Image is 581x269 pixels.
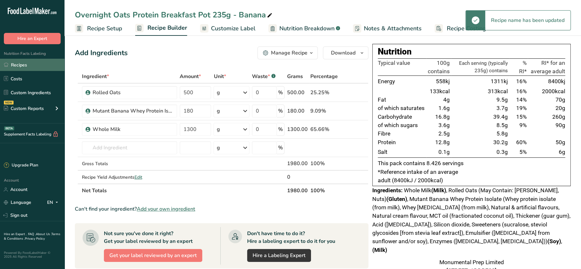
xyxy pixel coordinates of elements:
[435,21,486,36] a: Recipe Costing
[310,125,338,133] div: 65.66%
[519,60,526,75] span: % RI*
[528,104,565,112] td: 20g
[287,125,308,133] div: 1300.00
[25,236,45,241] a: Privacy Policy
[435,114,450,120] span: 16.8g
[496,96,508,103] span: 9.5g
[287,89,308,96] div: 500.00
[378,138,426,146] td: Protein
[378,169,458,184] span: *Reference intake of an average adult (8400kJ / 2000kcal)
[516,139,526,145] span: 60%
[87,24,122,33] span: Recipe Setup
[436,78,450,85] span: 558kj
[431,187,446,194] b: (Milk)
[496,130,508,137] span: 5.8g
[104,230,193,245] div: Not sure you've done it right? Get your label reviewed by an expert
[426,58,451,76] th: 100g contains
[287,73,303,80] span: Grams
[528,113,565,121] td: 260g
[364,24,422,33] span: Notes & Attachments
[547,238,561,244] b: (Soy)
[516,78,526,85] span: 16%
[271,49,307,57] div: Manage Recipe
[75,9,274,21] div: Overnight Oats Protein Breakfast Pot 235g - Banana
[75,21,122,36] a: Recipe Setup
[4,162,38,169] div: Upgrade Plan
[28,232,36,236] a: FAQ .
[310,160,338,167] div: 100%
[443,96,450,103] span: 4g
[438,122,450,128] span: 3.6g
[438,130,450,137] span: 2.5g
[137,205,195,213] span: Add your own ingredient
[75,48,128,58] div: Add Ingredients
[147,24,187,32] span: Recipe Builder
[216,125,220,133] div: g
[310,89,338,96] div: 25.25%
[323,46,368,59] button: Download
[82,160,177,167] div: Gross Totals
[287,107,308,115] div: 180.00
[286,184,309,197] th: 1980.00
[531,60,565,75] span: RI* for an average adult
[378,95,426,104] td: Fat
[378,104,426,112] td: of which saturates
[519,149,526,155] span: 5%
[93,125,173,133] div: Whole Milk
[287,173,308,181] div: 0
[438,105,450,111] span: 1.6g
[4,232,60,241] a: Terms & Conditions .
[496,105,508,111] span: 3.7g
[372,187,403,194] span: Ingredients:
[528,121,565,129] td: 90g
[47,199,61,206] div: EN
[331,49,356,57] span: Download
[353,21,422,36] a: Notes & Attachments
[528,138,565,146] td: 50g
[528,146,565,158] td: 6g
[378,76,426,87] td: Energy
[247,249,311,262] a: Hire a Labeling Expert
[488,88,508,95] span: 313kcal
[516,96,526,103] span: 14%
[378,45,565,58] div: Nutrition
[104,249,202,262] button: Get your label reviewed by an expert
[82,174,177,181] div: Recipe Yield Adjustments
[4,197,31,208] a: Language
[378,58,426,76] th: Typical value
[451,58,509,76] th: Each serving (typically 235g) contains
[214,73,226,80] span: Unit
[309,184,339,197] th: 100%
[438,149,450,155] span: 0.1g
[378,129,426,138] td: Fibre
[4,105,44,112] div: Custom Reports
[93,89,173,96] div: Rolled Oats
[93,107,173,115] div: Mutant Banana Whey Protein Isolate
[496,122,508,128] span: 8.5g
[493,114,508,120] span: 39.4g
[435,139,450,145] span: 12.8g
[109,252,197,259] span: Get your label reviewed by an expert
[257,46,318,59] button: Manage Recipe
[372,247,387,253] b: (Milk)
[247,230,335,245] div: Don't have time to do it? Hire a labeling expert to do it for you
[378,113,426,121] td: Carbohydrate
[386,196,407,202] b: (Gluten)
[496,149,508,155] span: 0.3g
[447,24,486,33] span: Recipe Costing
[528,95,565,104] td: 70g
[516,105,526,111] span: 19%
[516,114,526,120] span: 15%
[430,88,450,95] span: 133kcal
[528,87,565,95] td: 2000kcal
[216,89,220,96] div: g
[4,251,61,259] div: Powered By FoodLabelMaker © 2025 All Rights Reserved
[378,159,565,167] p: This pack contains 8.426 servings
[82,141,177,154] input: Add Ingredient
[216,144,220,152] div: g
[216,107,220,115] div: g
[528,76,565,87] td: 8400kj
[252,73,275,80] div: Waste
[135,174,142,180] span: Edit
[75,205,368,213] div: Can't find your ingredient?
